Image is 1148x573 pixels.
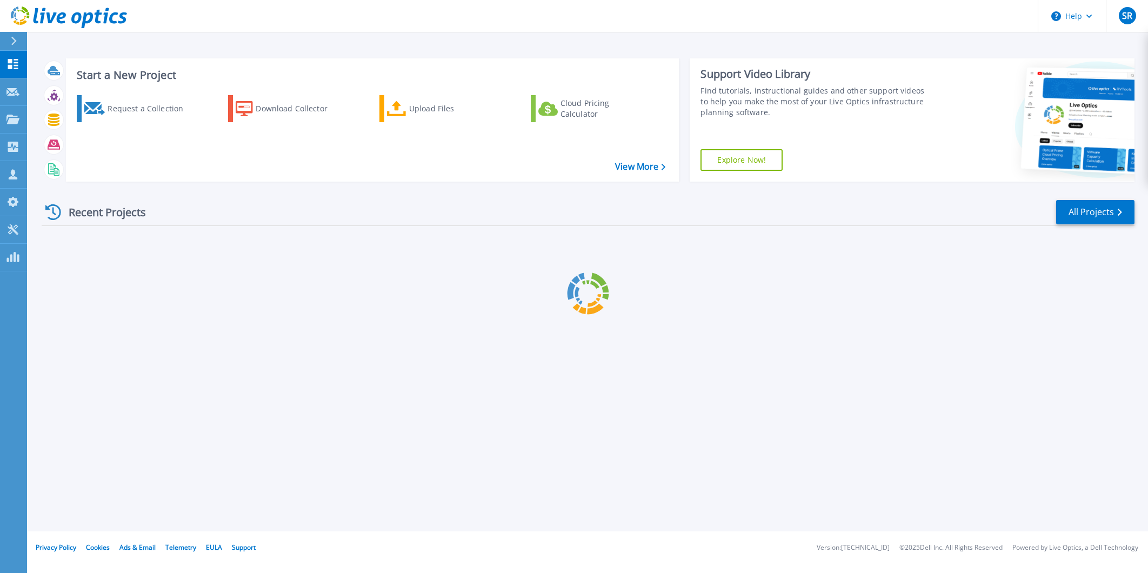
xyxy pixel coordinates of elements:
[206,543,222,552] a: EULA
[1122,11,1132,20] span: SR
[1012,544,1138,551] li: Powered by Live Optics, a Dell Technology
[232,543,256,552] a: Support
[165,543,196,552] a: Telemetry
[531,95,651,122] a: Cloud Pricing Calculator
[86,543,110,552] a: Cookies
[256,98,342,119] div: Download Collector
[77,95,197,122] a: Request a Collection
[228,95,349,122] a: Download Collector
[36,543,76,552] a: Privacy Policy
[119,543,156,552] a: Ads & Email
[700,149,783,171] a: Explore Now!
[700,67,929,81] div: Support Video Library
[899,544,1003,551] li: © 2025 Dell Inc. All Rights Reserved
[379,95,500,122] a: Upload Files
[77,69,665,81] h3: Start a New Project
[615,162,665,172] a: View More
[700,85,929,118] div: Find tutorials, instructional guides and other support videos to help you make the most of your L...
[1056,200,1134,224] a: All Projects
[817,544,890,551] li: Version: [TECHNICAL_ID]
[560,98,647,119] div: Cloud Pricing Calculator
[42,199,161,225] div: Recent Projects
[409,98,496,119] div: Upload Files
[108,98,194,119] div: Request a Collection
